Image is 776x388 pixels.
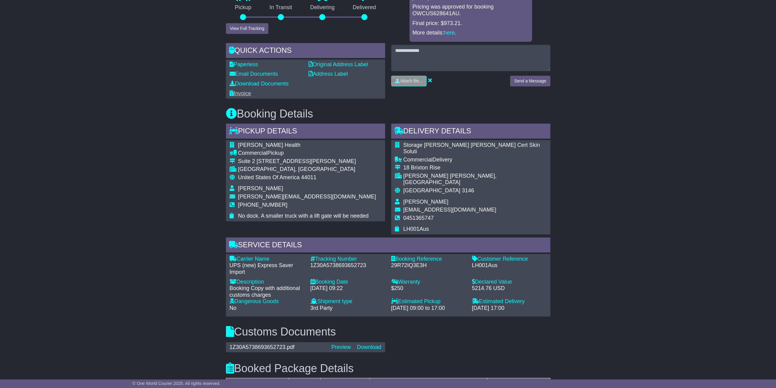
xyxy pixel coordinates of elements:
[413,20,529,27] p: Final price: $973.21.
[238,213,369,219] span: No dock. A smaller truck with a lift gate will be needed
[301,4,344,11] p: Delivering
[310,298,385,305] div: Shipment type
[309,71,348,77] a: Address Label
[344,4,385,11] p: Delivered
[403,157,433,163] span: Commercial
[238,150,376,157] div: Pickup
[444,30,455,36] a: here
[391,124,550,140] div: Delivery Details
[230,305,237,311] span: No
[331,344,351,350] a: Preview
[260,4,301,11] p: In Transit
[391,262,466,269] div: 29R72IQ3E3H
[391,305,466,312] div: [DATE] 09:00 to 17:00
[391,285,466,292] div: $250
[230,90,251,96] a: Invoice
[226,362,550,375] h3: Booked Package Details
[413,4,529,17] p: Pricing was approved for booking OWCUS628641AU.
[132,381,220,386] span: © One World Courier 2025. All rights reserved.
[301,174,316,180] span: 44011
[238,150,267,156] span: Commercial
[238,185,283,191] span: [PERSON_NAME]
[226,238,550,254] div: Service Details
[403,157,547,163] div: Delivery
[391,279,466,285] div: Warranty
[472,285,547,292] div: 5214.76 USD
[230,279,304,285] div: Description
[310,256,385,263] div: Tracking Number
[403,142,540,155] span: Storage [PERSON_NAME] [PERSON_NAME] Cert Skin Soluti
[472,262,547,269] div: LH001Aus
[472,279,547,285] div: Declared Value
[238,194,376,200] span: [PERSON_NAME][EMAIL_ADDRESS][DOMAIN_NAME]
[230,71,278,77] a: Email Documents
[230,262,304,275] div: UPS (new) Express Saver Import
[230,298,304,305] div: Dangerous Goods
[309,61,368,67] a: Original Address Label
[310,262,385,269] div: 1Z30A5738693652723
[472,305,547,312] div: [DATE] 17:00
[226,108,550,120] h3: Booking Details
[403,199,449,205] span: [PERSON_NAME]
[413,30,529,36] p: More details: .
[403,226,429,232] span: LH001Aus
[310,285,385,292] div: [DATE] 09:22
[238,202,288,208] span: [PHONE_NUMBER]
[230,256,304,263] div: Carrier Name
[403,173,547,186] div: [PERSON_NAME] [PERSON_NAME], [GEOGRAPHIC_DATA]
[472,256,547,263] div: Customer Reference
[230,81,289,87] a: Download Documents
[403,207,496,213] span: [EMAIL_ADDRESS][DOMAIN_NAME]
[238,174,300,180] span: United States Of America
[226,23,268,34] button: View Full Tracking
[391,298,466,305] div: Estimated Pickup
[227,344,328,351] div: 1Z30A5738693652723.pdf
[462,187,474,194] span: 3146
[230,285,304,298] div: Booking Copy with additional customs charges
[310,305,333,311] span: 3rd Party
[238,166,376,173] div: [GEOGRAPHIC_DATA], [GEOGRAPHIC_DATA]
[403,187,460,194] span: [GEOGRAPHIC_DATA]
[238,158,376,165] div: Suite 2 [STREET_ADDRESS][PERSON_NAME]
[403,165,547,171] div: 18 Brixton Rise
[510,76,550,86] button: Send a Message
[226,124,385,140] div: Pickup Details
[226,326,550,338] h3: Customs Documents
[230,61,258,67] a: Paperless
[310,279,385,285] div: Booking Date
[403,215,434,221] span: 0451365747
[226,4,261,11] p: Pickup
[238,142,301,148] span: [PERSON_NAME] Health
[226,43,385,60] div: Quick Actions
[357,344,381,350] a: Download
[391,256,466,263] div: Booking Reference
[472,298,547,305] div: Estimated Delivery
